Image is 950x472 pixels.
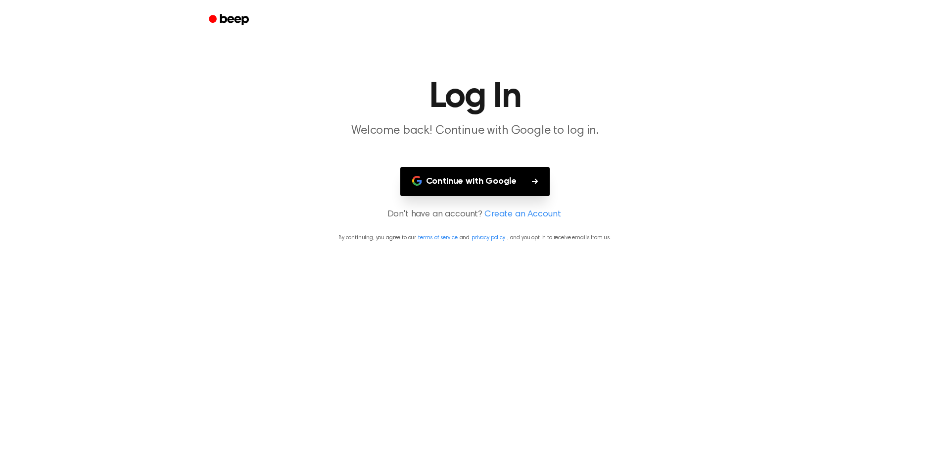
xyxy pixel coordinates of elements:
[12,208,938,221] p: Don't have an account?
[202,10,258,30] a: Beep
[222,79,728,115] h1: Log In
[472,235,505,241] a: privacy policy
[418,235,457,241] a: terms of service
[484,208,561,221] a: Create an Account
[12,233,938,242] p: By continuing, you agree to our and , and you opt in to receive emails from us.
[285,123,665,139] p: Welcome back! Continue with Google to log in.
[400,167,550,196] button: Continue with Google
